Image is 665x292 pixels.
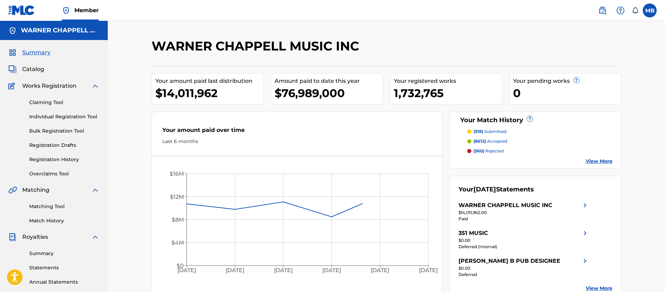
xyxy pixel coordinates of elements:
tspan: [DATE] [419,267,438,274]
h2: WARNER CHAPPELL MUSIC INC [152,38,363,54]
a: Bulk Registration Tool [29,127,99,135]
span: ? [574,77,579,83]
div: Paid [459,216,589,222]
span: Catalog [22,65,44,73]
div: Your Match History [459,116,613,125]
span: Royalties [22,233,48,241]
a: Overclaims Tool [29,170,99,177]
a: Statements [29,264,99,271]
a: CatalogCatalog [8,65,44,73]
div: Notifications [632,7,639,14]
a: Claiming Tool [29,99,99,106]
div: $76,989,000 [275,85,383,101]
span: Matching [22,186,49,194]
div: 0 [513,85,621,101]
tspan: $0 [176,262,184,269]
tspan: [DATE] [274,267,293,274]
img: Summary [8,48,17,57]
div: $14,011,962 [155,85,263,101]
a: View More [586,285,613,292]
a: [PERSON_NAME] B PUB DESIGNEEright chevron icon$0.00Deferred [459,257,589,278]
a: SummarySummary [8,48,50,57]
div: Your registered works [394,77,502,85]
a: 351 MUSICright chevron icon$0.00Deferred (Internal) [459,229,589,250]
img: Catalog [8,65,17,73]
a: Public Search [595,3,609,17]
tspan: [DATE] [177,267,196,274]
div: $14,011,962.00 [459,210,589,216]
div: Your Statements [459,185,534,194]
img: right chevron icon [581,229,589,237]
img: Accounts [8,26,17,35]
p: accepted [473,138,507,144]
tspan: $4M [171,239,184,246]
img: right chevron icon [581,201,589,210]
a: (8612) accepted [467,138,613,144]
img: Works Registration [8,82,17,90]
div: Amount paid to date this year [275,77,383,85]
tspan: [DATE] [226,267,244,274]
img: Matching [8,186,17,194]
p: rejected [473,148,504,154]
a: (318) submitted [467,128,613,135]
img: MLC Logo [8,5,35,15]
div: $0.00 [459,237,589,244]
img: expand [91,233,99,241]
tspan: $8M [171,216,184,223]
tspan: [DATE] [371,267,389,274]
a: Individual Registration Tool [29,113,99,120]
span: Summary [22,48,50,57]
span: Member [74,6,99,14]
div: Last 6 months [162,138,432,145]
img: expand [91,82,99,90]
h5: WARNER CHAPPELL MUSIC INC [21,26,99,34]
span: Works Registration [22,82,76,90]
span: (318) [473,129,483,134]
div: Help [614,3,627,17]
span: ? [527,116,533,121]
div: Your amount paid last distribution [155,77,263,85]
div: WARNER CHAPPELL MUSIC INC [459,201,552,210]
div: Deferred [459,271,589,278]
a: Match History [29,217,99,224]
tspan: $16M [169,171,184,177]
p: submitted [473,128,506,135]
div: $0.00 [459,265,589,271]
img: expand [91,186,99,194]
span: [DATE] [473,186,496,193]
tspan: [DATE] [322,267,341,274]
div: [PERSON_NAME] B PUB DESIGNEE [459,257,560,265]
img: right chevron icon [581,257,589,265]
a: (560) rejected [467,148,613,154]
span: (8612) [473,139,486,144]
a: WARNER CHAPPELL MUSIC INCright chevron icon$14,011,962.00Paid [459,201,589,222]
tspan: $12M [170,194,184,200]
div: User Menu [643,3,657,17]
img: help [616,6,625,15]
img: Royalties [8,233,17,241]
img: Top Rightsholder [62,6,70,15]
iframe: Chat Widget [630,259,665,292]
div: Your amount paid over time [162,126,432,138]
div: Deferred (Internal) [459,244,589,250]
a: View More [586,158,613,165]
div: Your pending works [513,77,621,85]
a: Matching Tool [29,203,99,210]
a: Registration Drafts [29,142,99,149]
span: (560) [473,148,484,153]
a: Registration History [29,156,99,163]
div: 351 MUSIC [459,229,488,237]
a: Annual Statements [29,278,99,286]
div: 1,732,765 [394,85,502,101]
img: search [598,6,607,15]
a: Summary [29,250,99,257]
